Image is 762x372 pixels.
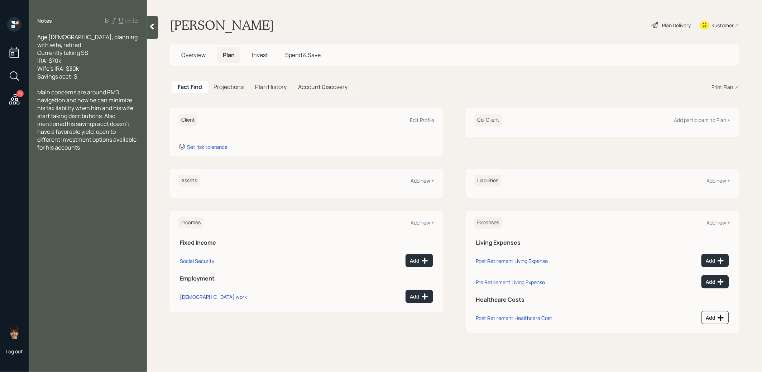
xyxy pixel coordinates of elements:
button: Add [701,254,729,267]
label: Notes [37,17,52,24]
div: Add [410,257,428,264]
div: Add [706,278,724,286]
div: Add [706,257,724,264]
h5: Fact Find [178,84,202,90]
div: Add new + [411,177,435,184]
div: Add new + [411,219,435,226]
div: Post Retirement Healthcare Cost [476,315,553,321]
span: Invest [252,51,268,59]
h6: Assets [178,175,200,187]
h6: Liabilities [475,175,502,187]
div: Plan Delivery [662,22,691,29]
div: Set risk tolerance [187,143,227,150]
div: Print Plan [712,83,733,91]
div: Social Security [180,258,214,264]
h5: Healthcare Costs [476,296,729,303]
button: Add [701,275,729,288]
div: Edit Profile [410,117,435,123]
span: Overview [181,51,206,59]
div: Add new + [707,219,730,226]
h1: [PERSON_NAME] [170,17,274,33]
h6: Incomes [178,217,203,229]
div: Log out [6,348,23,355]
span: Spend & Save [285,51,321,59]
div: Post Retirement Living Expense [476,258,548,264]
div: Add participant to Plan + [674,117,730,123]
div: [DEMOGRAPHIC_DATA] work [180,293,247,300]
h6: Client [178,114,198,126]
div: Kustomer [712,22,734,29]
h5: Living Expenses [476,239,729,246]
button: Add [406,290,433,303]
img: treva-nostdahl-headshot.png [7,325,21,339]
h6: Co-Client [475,114,503,126]
h5: Projections [214,84,244,90]
span: Main concerns are around RMD navigation and how he can minimize his tax liability when him and hi... [37,88,138,151]
h5: Fixed Income [180,239,433,246]
h5: Employment [180,275,433,282]
button: Add [701,311,729,324]
div: Pre Retirement Living Expense [476,279,545,286]
div: 21 [16,90,24,97]
h5: Plan History [255,84,287,90]
button: Add [406,254,433,267]
h6: Expenses [475,217,502,229]
span: Age [DEMOGRAPHIC_DATA], planning with wife, retired Currently taking SS IRA: $70k Wife's IRA: $30... [37,33,139,80]
span: Plan [223,51,235,59]
div: Add [706,314,724,321]
div: Add new + [707,177,730,184]
div: Add [410,293,428,300]
h5: Account Discovery [298,84,348,90]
